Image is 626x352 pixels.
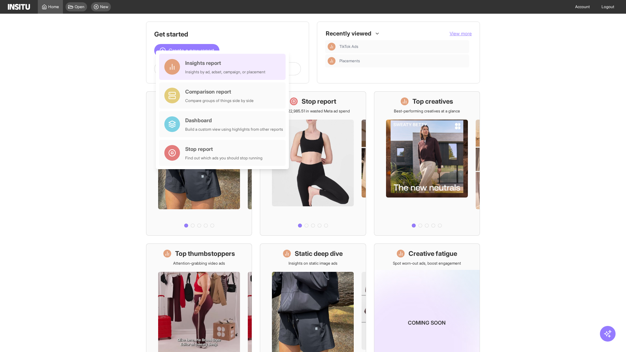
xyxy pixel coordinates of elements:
[260,91,366,236] a: Stop reportSave £22,985.51 in wasted Meta ad spend
[295,249,343,258] h1: Static deep dive
[328,43,335,51] div: Insights
[450,31,472,36] span: View more
[185,155,262,161] div: Find out which ads you should stop running
[302,97,336,106] h1: Stop report
[339,58,360,64] span: Placements
[339,44,467,49] span: TikTok Ads
[100,4,108,9] span: New
[339,58,467,64] span: Placements
[276,109,350,114] p: Save £22,985.51 in wasted Meta ad spend
[173,261,225,266] p: Attention-grabbing video ads
[185,127,283,132] div: Build a custom view using highlights from other reports
[328,57,335,65] div: Insights
[450,30,472,37] button: View more
[154,44,219,57] button: Create a new report
[146,91,252,236] a: What's live nowSee all active ads instantly
[169,47,214,54] span: Create a new report
[185,116,283,124] div: Dashboard
[339,44,358,49] span: TikTok Ads
[75,4,84,9] span: Open
[394,109,460,114] p: Best-performing creatives at a glance
[412,97,453,106] h1: Top creatives
[185,88,254,95] div: Comparison report
[154,30,301,39] h1: Get started
[175,249,235,258] h1: Top thumbstoppers
[185,69,265,75] div: Insights by ad, adset, campaign, or placement
[374,91,480,236] a: Top creativesBest-performing creatives at a glance
[48,4,59,9] span: Home
[185,98,254,103] div: Compare groups of things side by side
[8,4,30,10] img: Logo
[185,145,262,153] div: Stop report
[289,261,337,266] p: Insights on static image ads
[185,59,265,67] div: Insights report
